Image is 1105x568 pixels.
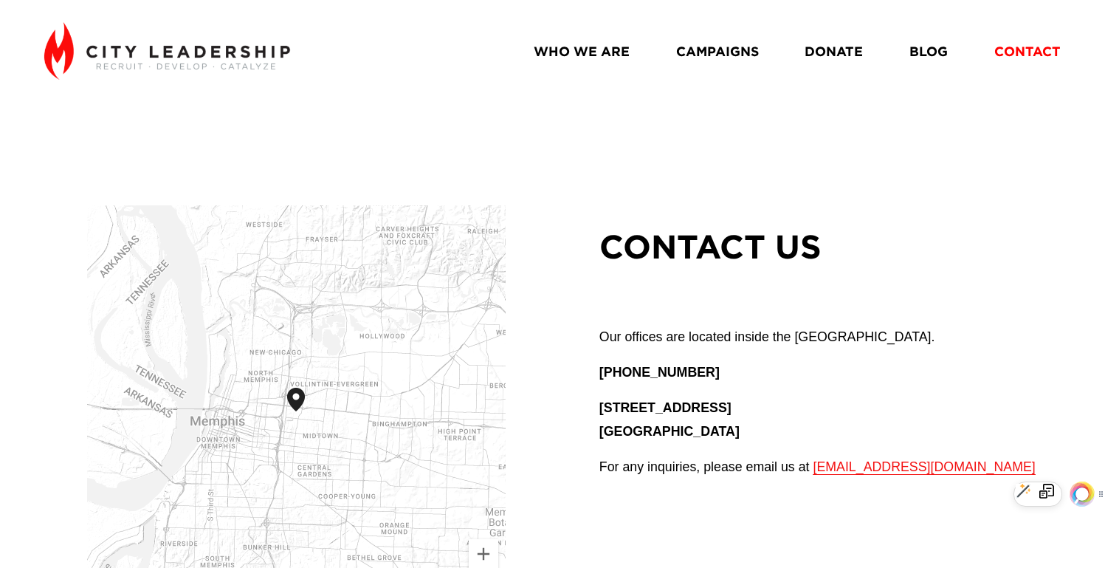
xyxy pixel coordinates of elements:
a: CONTACT [994,38,1061,64]
div: City Leadership 1350 Concourse Avenue Memphis, TN, 38104, United States [287,388,323,435]
strong: [GEOGRAPHIC_DATA] [599,424,740,439]
a: DONATE [805,38,863,64]
p: Our offices are located inside the [GEOGRAPHIC_DATA]. [599,325,1061,349]
img: City Leadership - Recruit. Develop. Catalyze. [44,22,290,80]
a: [EMAIL_ADDRESS][DOMAIN_NAME] [813,459,1035,474]
strong: [STREET_ADDRESS] [599,400,731,415]
h2: CONTACT US [599,225,1061,268]
a: BLOG [909,38,948,64]
a: CAMPAIGNS [676,38,759,64]
a: WHO WE ARE [534,38,630,64]
p: For any inquiries, please email us at [599,455,1061,479]
strong: [PHONE_NUMBER] [599,365,720,380]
